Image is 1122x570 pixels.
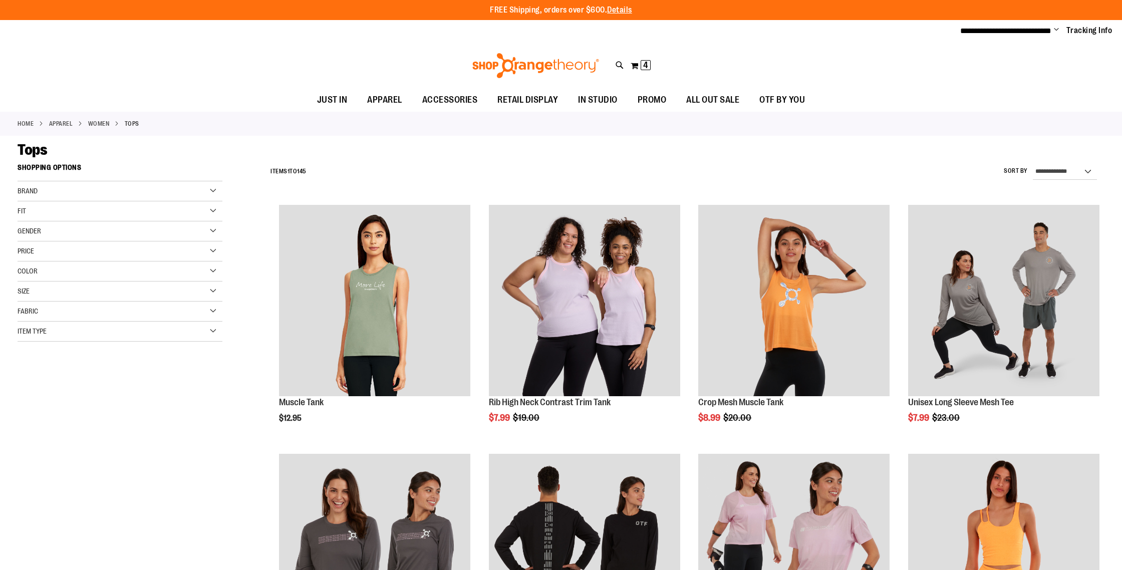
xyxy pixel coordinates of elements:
img: Shop Orangetheory [471,53,601,78]
span: Item Type [18,327,47,335]
img: Rib Tank w/ Contrast Binding primary image [489,205,680,396]
span: JUST IN [317,89,348,111]
span: RETAIL DISPLAY [497,89,558,111]
a: WOMEN [88,119,110,128]
a: Unisex Long Sleeve Mesh Tee [908,397,1014,407]
span: IN STUDIO [578,89,618,111]
div: product [693,200,895,448]
span: Size [18,287,30,295]
a: Muscle Tank [279,205,470,398]
div: product [274,200,475,448]
span: Fit [18,207,26,215]
span: $19.00 [513,413,541,423]
strong: Tops [125,119,139,128]
span: $8.99 [698,413,722,423]
span: 145 [297,168,307,175]
label: Sort By [1004,167,1028,175]
span: PROMO [638,89,667,111]
a: Crop Mesh Muscle Tank [698,397,783,407]
span: APPAREL [367,89,402,111]
span: $12.95 [279,414,303,423]
p: FREE Shipping, orders over $600. [490,5,632,16]
span: Price [18,247,34,255]
span: Fabric [18,307,38,315]
span: ALL OUT SALE [686,89,739,111]
span: Tops [18,141,47,158]
span: Brand [18,187,38,195]
img: Muscle Tank [279,205,470,396]
a: Unisex Long Sleeve Mesh Tee primary image [908,205,1099,398]
span: $23.00 [932,413,961,423]
a: Rib Tank w/ Contrast Binding primary image [489,205,680,398]
span: $7.99 [908,413,931,423]
span: $20.00 [723,413,753,423]
span: $7.99 [489,413,511,423]
span: 1 [288,168,290,175]
button: Account menu [1054,26,1059,36]
h2: Items to [270,164,307,179]
a: Rib High Neck Contrast Trim Tank [489,397,611,407]
strong: Shopping Options [18,159,222,181]
a: Home [18,119,34,128]
a: APPAREL [49,119,73,128]
a: Tracking Info [1066,25,1112,36]
img: Unisex Long Sleeve Mesh Tee primary image [908,205,1099,396]
div: product [484,200,685,448]
a: Crop Mesh Muscle Tank primary image [698,205,890,398]
span: Color [18,267,38,275]
div: product [903,200,1104,448]
img: Crop Mesh Muscle Tank primary image [698,205,890,396]
span: Gender [18,227,41,235]
span: 4 [643,60,648,70]
span: OTF BY YOU [759,89,805,111]
span: ACCESSORIES [422,89,478,111]
a: Details [607,6,632,15]
a: Muscle Tank [279,397,324,407]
